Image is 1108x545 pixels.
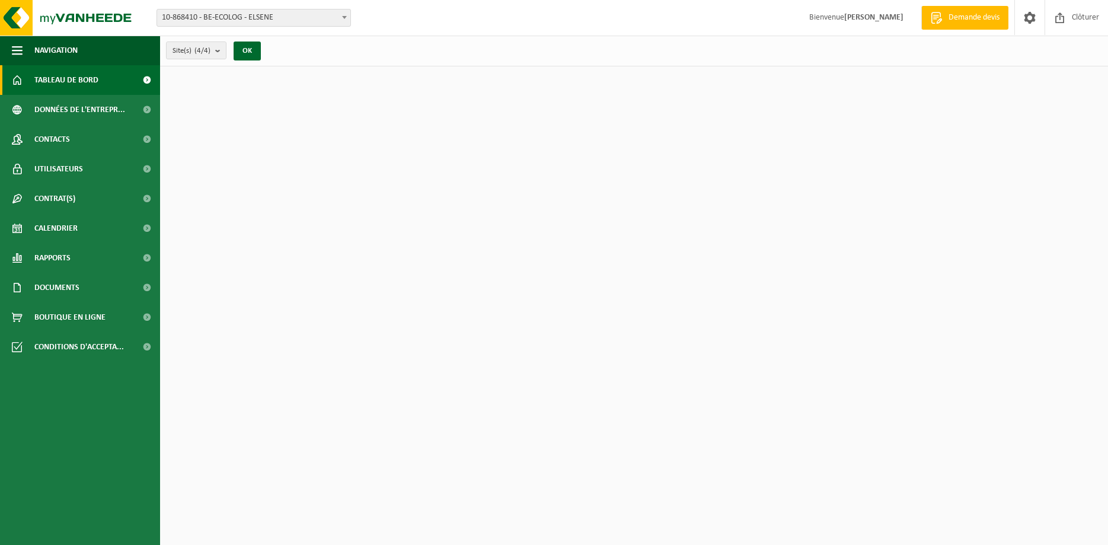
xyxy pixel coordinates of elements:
[34,154,83,184] span: Utilisateurs
[34,213,78,243] span: Calendrier
[34,36,78,65] span: Navigation
[194,47,210,55] count: (4/4)
[34,125,70,154] span: Contacts
[34,65,98,95] span: Tableau de bord
[946,12,1002,24] span: Demande devis
[34,243,71,273] span: Rapports
[234,42,261,60] button: OK
[34,332,124,362] span: Conditions d'accepta...
[921,6,1008,30] a: Demande devis
[166,42,226,59] button: Site(s)(4/4)
[34,273,79,302] span: Documents
[34,184,75,213] span: Contrat(s)
[844,13,903,22] strong: [PERSON_NAME]
[34,95,125,125] span: Données de l'entrepr...
[34,302,106,332] span: Boutique en ligne
[157,9,351,27] span: 10-868410 - BE-ECOLOG - ELSENE
[157,9,350,26] span: 10-868410 - BE-ECOLOG - ELSENE
[173,42,210,60] span: Site(s)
